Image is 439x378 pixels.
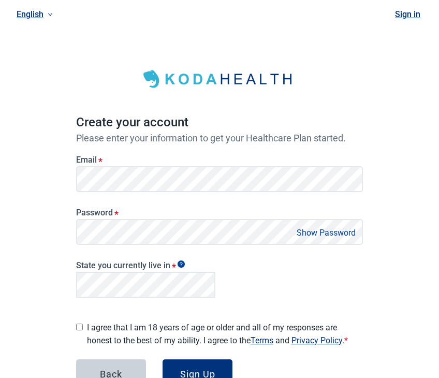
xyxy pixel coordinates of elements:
[291,336,342,345] a: Privacy Policy
[178,260,185,268] span: Show tooltip
[76,155,363,165] label: Email
[294,226,359,240] button: Show Password
[251,336,273,345] a: Terms
[344,336,348,345] span: Required field
[76,113,363,133] h1: Create your account
[76,260,215,270] label: State you currently live in
[48,12,53,17] span: down
[137,66,302,92] img: Koda Health
[87,321,363,347] label: I agree that I am 18 years of age or older and all of my responses are honest to the best of my a...
[76,208,363,217] label: Password
[76,133,363,143] p: Please enter your information to get your Healthcare Plan started.
[12,6,57,23] a: Current language: English
[395,9,420,19] a: Sign in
